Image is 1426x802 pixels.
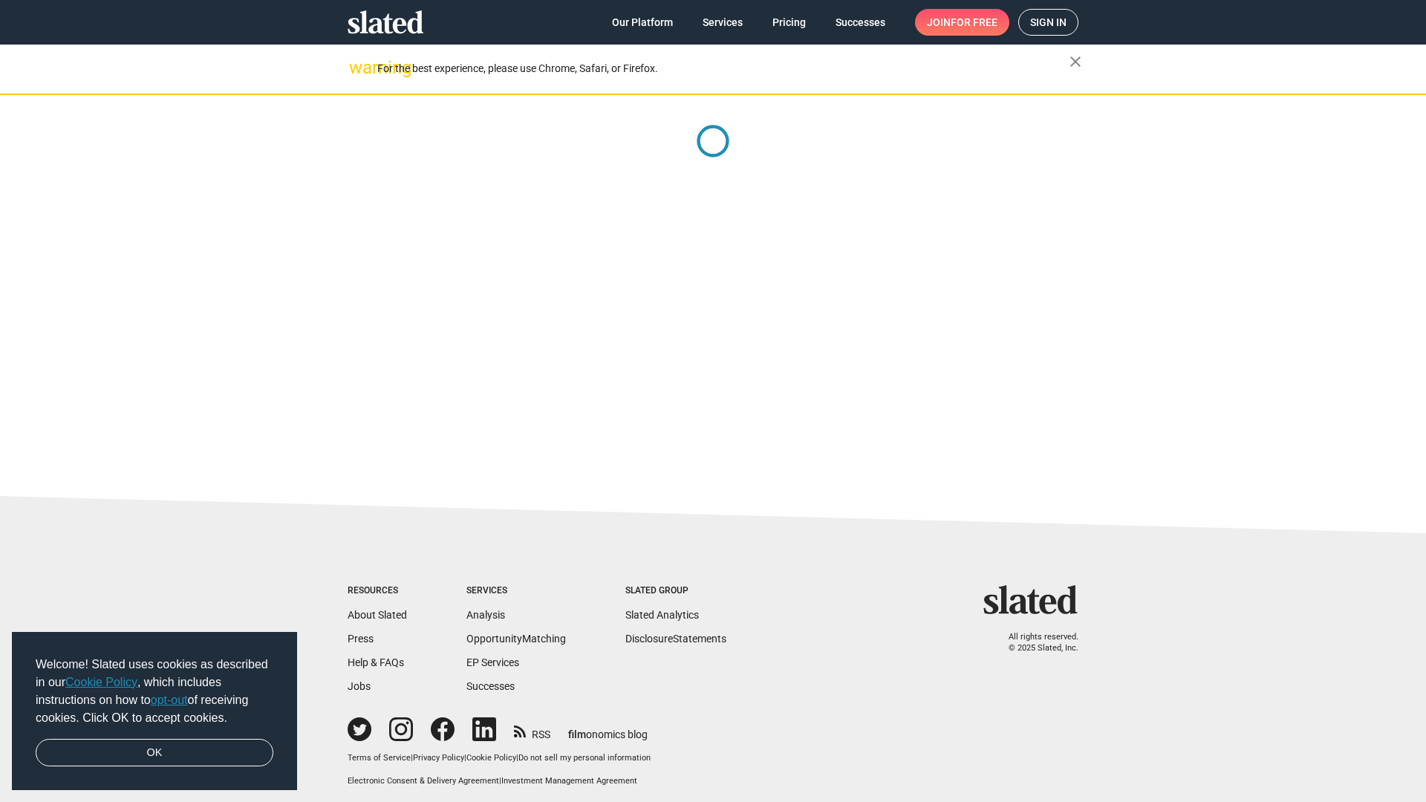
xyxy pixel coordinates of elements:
[1067,53,1084,71] mat-icon: close
[772,9,806,36] span: Pricing
[600,9,685,36] a: Our Platform
[499,776,501,786] span: |
[466,585,566,597] div: Services
[464,753,466,763] span: |
[691,9,755,36] a: Services
[36,656,273,727] span: Welcome! Slated uses cookies as described in our , which includes instructions on how to of recei...
[348,633,374,645] a: Press
[568,716,648,742] a: filmonomics blog
[348,753,411,763] a: Terms of Service
[927,9,997,36] span: Join
[151,694,188,706] a: opt-out
[466,633,566,645] a: OpportunityMatching
[824,9,897,36] a: Successes
[466,609,505,621] a: Analysis
[12,632,297,791] div: cookieconsent
[915,9,1009,36] a: Joinfor free
[413,753,464,763] a: Privacy Policy
[836,9,885,36] span: Successes
[36,739,273,767] a: dismiss cookie message
[1018,9,1078,36] a: Sign in
[377,59,1069,79] div: For the best experience, please use Chrome, Safari, or Firefox.
[348,656,404,668] a: Help & FAQs
[466,680,515,692] a: Successes
[514,719,550,742] a: RSS
[466,753,516,763] a: Cookie Policy
[703,9,743,36] span: Services
[348,609,407,621] a: About Slated
[501,776,637,786] a: Investment Management Agreement
[625,633,726,645] a: DisclosureStatements
[348,776,499,786] a: Electronic Consent & Delivery Agreement
[65,676,137,688] a: Cookie Policy
[1030,10,1067,35] span: Sign in
[348,585,407,597] div: Resources
[612,9,673,36] span: Our Platform
[761,9,818,36] a: Pricing
[568,728,586,740] span: film
[993,632,1078,653] p: All rights reserved. © 2025 Slated, Inc.
[625,609,699,621] a: Slated Analytics
[518,753,651,764] button: Do not sell my personal information
[951,9,997,36] span: for free
[411,753,413,763] span: |
[466,656,519,668] a: EP Services
[348,680,371,692] a: Jobs
[516,753,518,763] span: |
[349,59,367,76] mat-icon: warning
[625,585,726,597] div: Slated Group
